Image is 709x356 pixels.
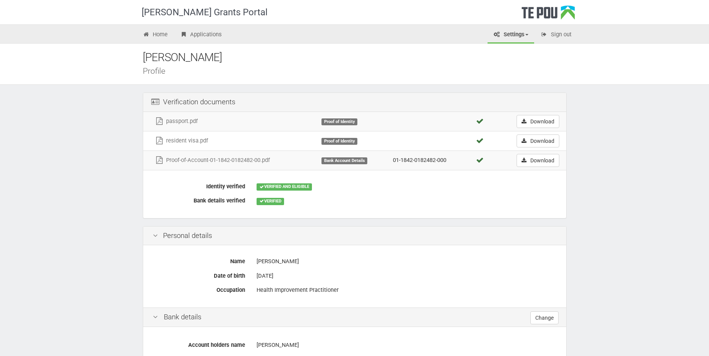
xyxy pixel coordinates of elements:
div: [PERSON_NAME] [257,338,557,352]
div: VERIFIED AND ELIGIBLE [257,183,312,190]
a: passport.pdf [155,118,198,125]
a: Applications [174,27,228,44]
label: Identity verified [147,180,251,191]
label: Occupation [147,283,251,294]
div: VERIFIED [257,198,284,205]
a: Settings [488,27,534,44]
a: Download [517,134,559,147]
div: [PERSON_NAME] [257,255,557,268]
div: [PERSON_NAME] [143,49,578,66]
div: Health Improvement Practitioner [257,283,557,297]
label: Account holders name [147,338,251,349]
div: Proof of Identity [321,118,357,125]
div: [DATE] [257,269,557,283]
a: Proof-of-Account-01-1842-0182482-00.pdf [155,157,270,163]
label: Date of birth [147,269,251,280]
div: Bank details [143,307,566,327]
a: Change [530,311,559,324]
div: Profile [143,67,578,75]
td: 01-1842-0182482-000 [390,150,472,170]
a: Home [137,27,174,44]
div: Verification documents [143,93,566,112]
a: Download [517,115,559,128]
label: Bank details verified [147,194,251,205]
a: Download [517,154,559,167]
a: Sign out [535,27,577,44]
label: Name [147,255,251,265]
div: Bank Account Details [321,157,367,164]
div: Te Pou Logo [522,5,575,24]
div: Proof of Identity [321,138,357,145]
div: Personal details [143,227,566,246]
a: resident visa.pdf [155,137,208,144]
